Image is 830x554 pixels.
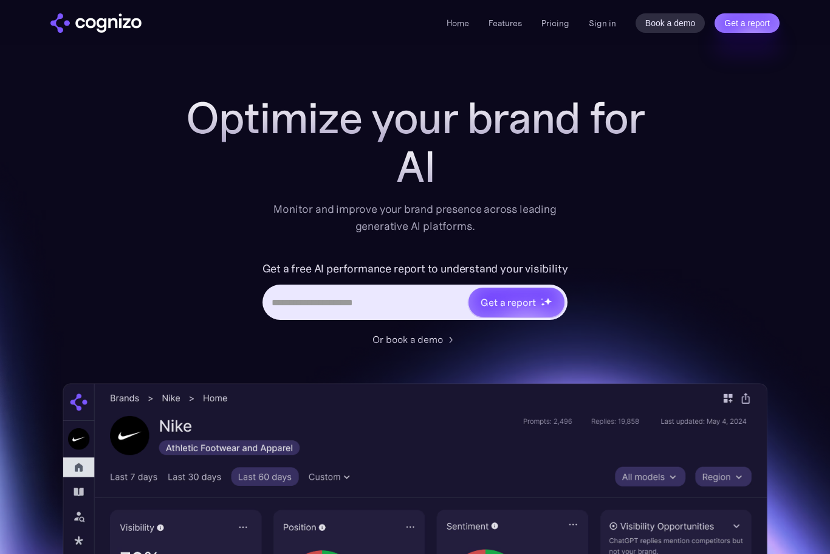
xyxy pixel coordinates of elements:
[372,332,458,347] a: Or book a demo
[541,18,569,29] a: Pricing
[544,297,552,305] img: star
[481,295,535,310] div: Get a report
[50,13,142,33] img: cognizo logo
[489,18,522,29] a: Features
[541,298,543,300] img: star
[50,13,142,33] a: home
[172,142,658,191] div: AI
[467,286,566,318] a: Get a reportstarstarstar
[715,13,780,33] a: Get a report
[589,16,616,30] a: Sign in
[636,13,705,33] a: Book a demo
[541,302,545,306] img: star
[172,94,658,142] h1: Optimize your brand for
[447,18,469,29] a: Home
[372,332,443,347] div: Or book a demo
[266,201,564,235] div: Monitor and improve your brand presence across leading generative AI platforms.
[262,259,568,279] label: Get a free AI performance report to understand your visibility
[262,259,568,326] form: Hero URL Input Form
